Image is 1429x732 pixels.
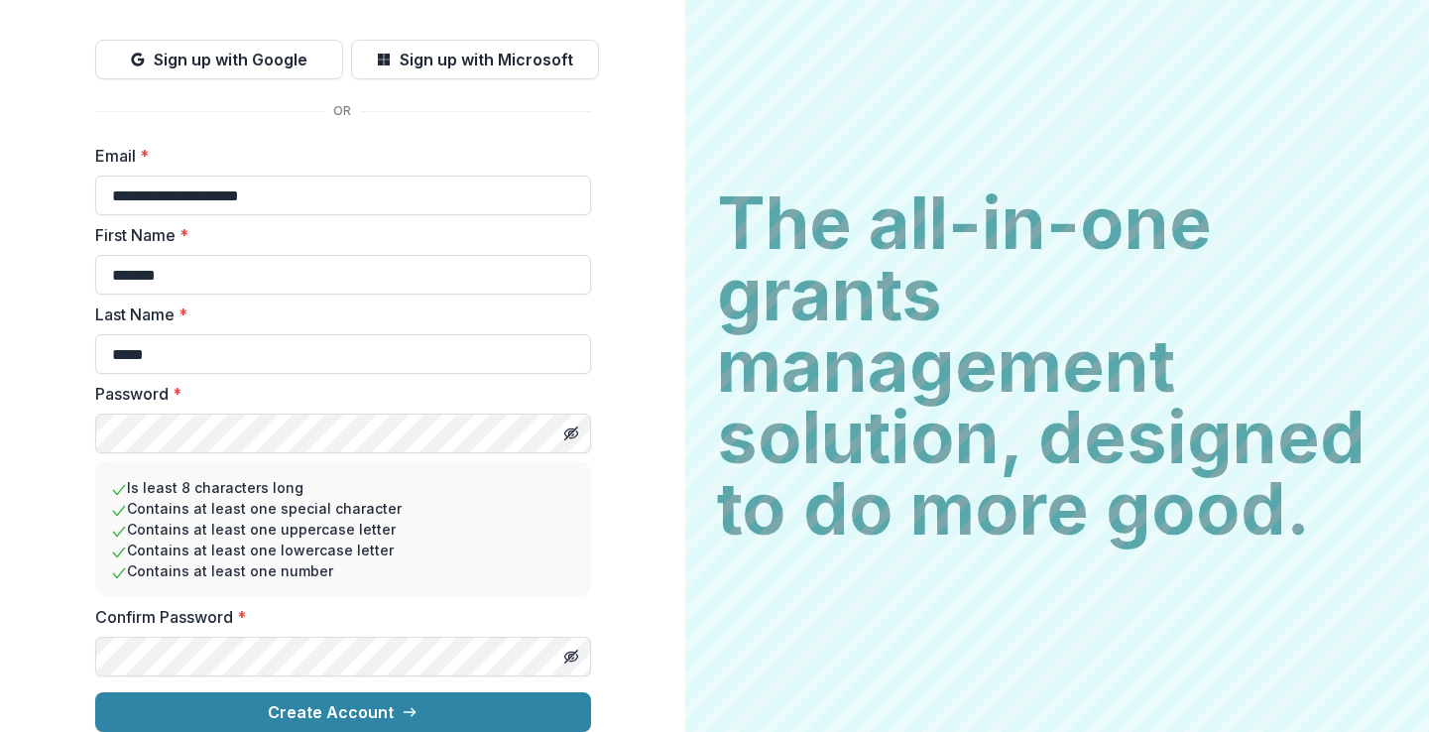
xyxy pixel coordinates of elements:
button: Toggle password visibility [555,418,587,449]
label: First Name [95,223,579,247]
li: Contains at least one special character [111,498,575,519]
li: Contains at least one uppercase letter [111,519,575,540]
li: Contains at least one lowercase letter [111,540,575,560]
label: Password [95,382,579,406]
button: Create Account [95,692,591,732]
label: Email [95,144,579,168]
li: Is least 8 characters long [111,477,575,498]
li: Contains at least one number [111,560,575,581]
button: Toggle password visibility [555,641,587,672]
button: Sign up with Microsoft [351,40,599,79]
label: Last Name [95,303,579,326]
button: Sign up with Google [95,40,343,79]
label: Confirm Password [95,605,579,629]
